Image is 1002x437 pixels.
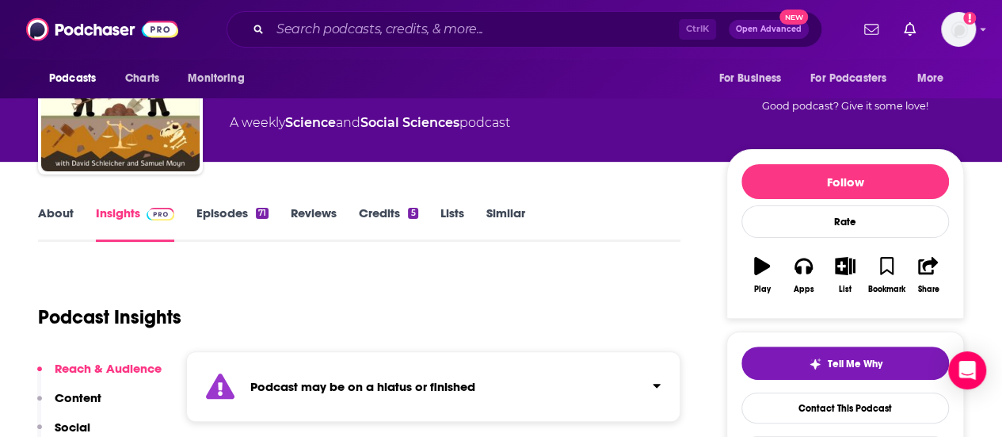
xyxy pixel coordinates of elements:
[917,67,944,90] span: More
[486,205,525,242] a: Similar
[810,67,886,90] span: For Podcasters
[963,12,976,25] svg: Add a profile image
[868,285,905,294] div: Bookmark
[707,63,801,94] button: open menu
[762,100,928,112] span: Good podcast? Give it some love!
[941,12,976,47] button: Show profile menu
[49,67,96,90] span: Podcasts
[809,358,821,370] img: tell me why sparkle
[285,115,336,130] a: Science
[917,285,939,294] div: Share
[196,205,269,242] a: Episodes71
[270,17,679,42] input: Search podcasts, credits, & more...
[800,63,909,94] button: open menu
[38,63,116,94] button: open menu
[359,205,417,242] a: Credits5
[37,361,162,390] button: Reach & Audience
[230,113,510,132] div: A weekly podcast
[37,390,101,420] button: Content
[858,16,885,43] a: Show notifications dropdown
[256,208,269,219] div: 71
[440,205,464,242] a: Lists
[55,390,101,405] p: Content
[828,358,882,370] span: Tell Me Why
[908,247,949,304] button: Share
[96,205,174,242] a: InsightsPodchaser Pro
[741,393,949,424] a: Contact This Podcast
[783,247,824,304] button: Apps
[941,12,976,47] span: Logged in as calellac
[839,285,852,294] div: List
[227,11,822,48] div: Search podcasts, credits, & more...
[408,208,417,219] div: 5
[729,20,809,39] button: Open AdvancedNew
[38,305,181,329] h1: Podcast Insights
[779,10,808,25] span: New
[55,420,90,435] p: Social
[906,63,964,94] button: open menu
[250,379,475,394] strong: Podcast may be on a hiatus or finished
[941,12,976,47] img: User Profile
[336,115,360,130] span: and
[186,351,680,422] section: Click to expand status details
[125,67,159,90] span: Charts
[736,25,802,33] span: Open Advanced
[147,208,174,220] img: Podchaser Pro
[177,63,265,94] button: open menu
[741,164,949,199] button: Follow
[897,16,922,43] a: Show notifications dropdown
[38,205,74,242] a: About
[360,115,459,130] a: Social Sciences
[741,205,949,238] div: Rate
[741,247,783,304] button: Play
[741,347,949,380] button: tell me why sparkleTell Me Why
[679,19,716,40] span: Ctrl K
[754,285,771,294] div: Play
[866,247,907,304] button: Bookmark
[718,67,781,90] span: For Business
[55,361,162,376] p: Reach & Audience
[26,14,178,44] img: Podchaser - Follow, Share and Rate Podcasts
[948,351,986,389] div: Open Intercom Messenger
[291,205,337,242] a: Reviews
[794,285,814,294] div: Apps
[188,67,244,90] span: Monitoring
[825,247,866,304] button: List
[115,63,169,94] a: Charts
